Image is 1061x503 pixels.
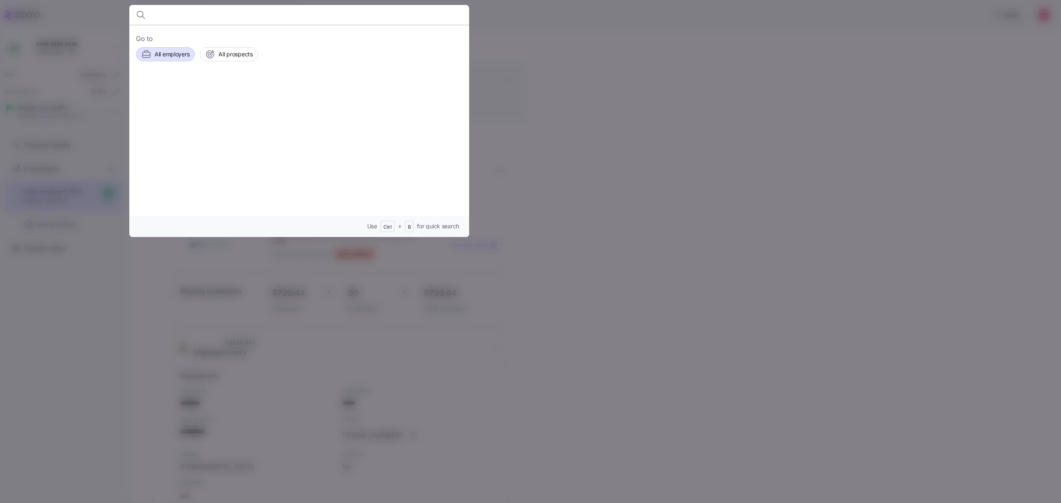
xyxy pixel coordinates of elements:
[417,222,459,230] span: for quick search
[136,47,195,61] button: All employers
[398,222,402,230] span: +
[383,224,392,231] span: Ctrl
[367,222,377,230] span: Use
[408,224,411,231] span: B
[218,50,252,58] span: All prospects
[136,34,463,44] span: Go to
[155,50,189,58] span: All employers
[200,47,258,61] button: All prospects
